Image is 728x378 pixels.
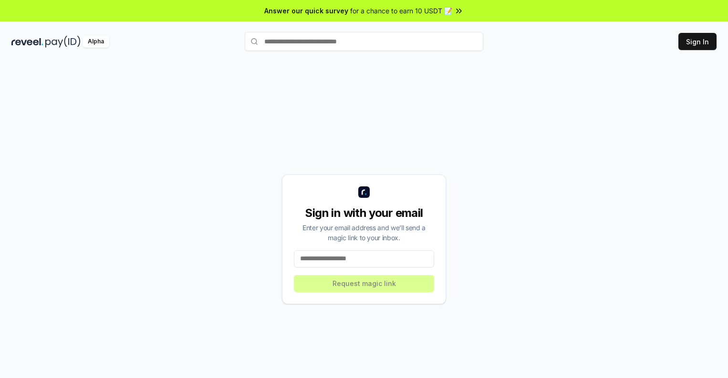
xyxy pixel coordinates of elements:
[264,6,348,16] span: Answer our quick survey
[358,186,370,198] img: logo_small
[294,223,434,243] div: Enter your email address and we’ll send a magic link to your inbox.
[11,36,43,48] img: reveel_dark
[45,36,81,48] img: pay_id
[350,6,452,16] span: for a chance to earn 10 USDT 📝
[83,36,109,48] div: Alpha
[678,33,717,50] button: Sign In
[294,205,434,221] div: Sign in with your email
